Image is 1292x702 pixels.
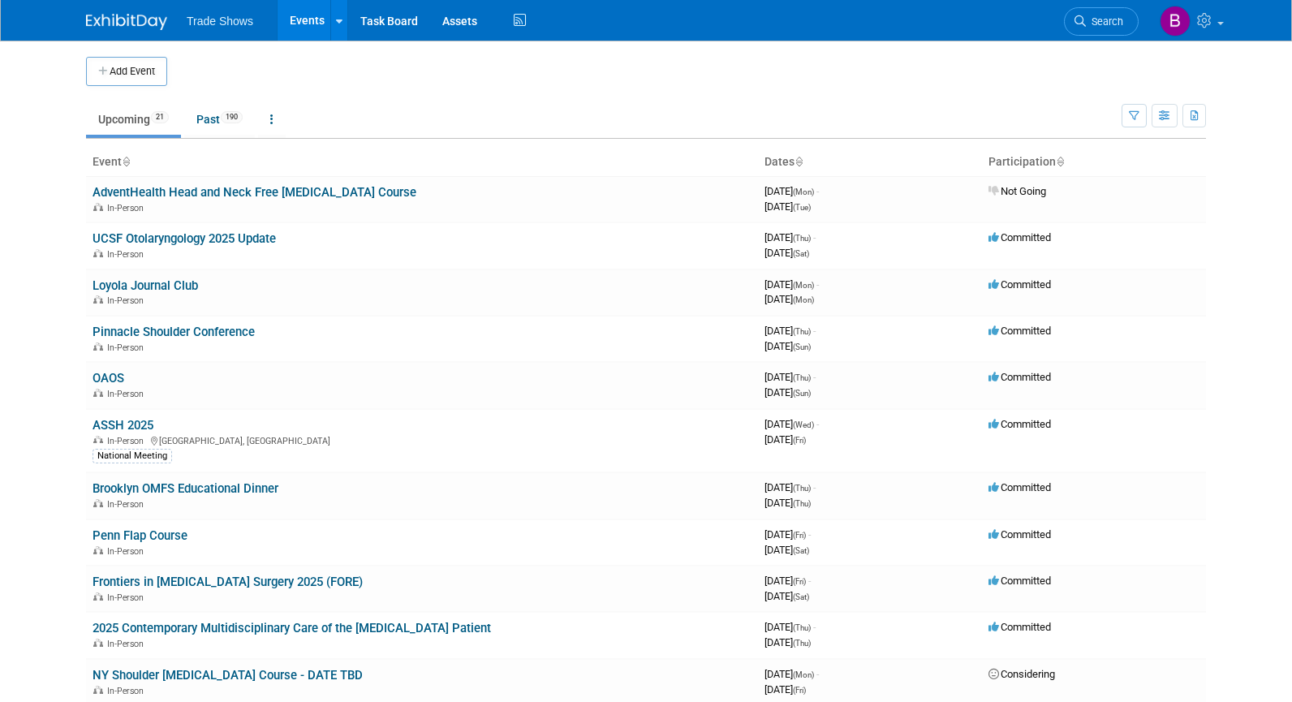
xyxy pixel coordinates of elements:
[793,484,811,493] span: (Thu)
[764,247,809,259] span: [DATE]
[764,418,819,430] span: [DATE]
[764,683,806,696] span: [DATE]
[93,418,153,433] a: ASSH 2025
[93,433,752,446] div: [GEOGRAPHIC_DATA], [GEOGRAPHIC_DATA]
[1064,7,1139,36] a: Search
[107,686,149,696] span: In-Person
[93,499,103,507] img: In-Person Event
[764,340,811,352] span: [DATE]
[793,295,814,304] span: (Mon)
[813,231,816,243] span: -
[764,636,811,648] span: [DATE]
[107,342,149,353] span: In-Person
[988,481,1051,493] span: Committed
[813,371,816,383] span: -
[93,278,198,293] a: Loyola Journal Club
[93,639,103,647] img: In-Person Event
[107,546,149,557] span: In-Person
[86,104,181,135] a: Upcoming21
[221,111,243,123] span: 190
[93,249,103,257] img: In-Person Event
[816,668,819,680] span: -
[808,528,811,540] span: -
[93,449,172,463] div: National Meeting
[793,546,809,555] span: (Sat)
[816,278,819,291] span: -
[764,386,811,398] span: [DATE]
[758,149,982,176] th: Dates
[93,575,363,589] a: Frontiers in [MEDICAL_DATA] Surgery 2025 (FORE)
[793,389,811,398] span: (Sun)
[187,15,253,28] span: Trade Shows
[93,342,103,351] img: In-Person Event
[764,497,811,509] span: [DATE]
[107,249,149,260] span: In-Person
[764,668,819,680] span: [DATE]
[793,499,811,508] span: (Thu)
[988,371,1051,383] span: Committed
[122,155,130,168] a: Sort by Event Name
[93,621,491,635] a: 2025 Contemporary Multidisciplinary Care of the [MEDICAL_DATA] Patient
[813,481,816,493] span: -
[764,325,816,337] span: [DATE]
[93,203,103,211] img: In-Person Event
[793,187,814,196] span: (Mon)
[93,686,103,694] img: In-Person Event
[107,592,149,603] span: In-Person
[1160,6,1191,37] img: Becca Rensi
[795,155,803,168] a: Sort by Start Date
[793,420,814,429] span: (Wed)
[764,278,819,291] span: [DATE]
[86,149,758,176] th: Event
[93,371,124,385] a: OAOS
[988,668,1055,680] span: Considering
[93,295,103,304] img: In-Person Event
[793,686,806,695] span: (Fri)
[107,203,149,213] span: In-Person
[793,234,811,243] span: (Thu)
[793,436,806,445] span: (Fri)
[988,528,1051,540] span: Committed
[1056,155,1064,168] a: Sort by Participation Type
[107,436,149,446] span: In-Person
[93,592,103,601] img: In-Person Event
[764,528,811,540] span: [DATE]
[816,418,819,430] span: -
[988,278,1051,291] span: Committed
[793,623,811,632] span: (Thu)
[86,57,167,86] button: Add Event
[93,185,416,200] a: AdventHealth Head and Neck Free [MEDICAL_DATA] Course
[184,104,255,135] a: Past190
[816,185,819,197] span: -
[93,231,276,246] a: UCSF Otolaryngology 2025 Update
[764,544,809,556] span: [DATE]
[86,14,167,30] img: ExhibitDay
[793,249,809,258] span: (Sat)
[93,436,103,444] img: In-Person Event
[107,499,149,510] span: In-Person
[813,621,816,633] span: -
[764,621,816,633] span: [DATE]
[93,668,363,683] a: NY Shoulder [MEDICAL_DATA] Course - DATE TBD
[988,418,1051,430] span: Committed
[93,389,103,397] img: In-Person Event
[764,231,816,243] span: [DATE]
[793,281,814,290] span: (Mon)
[988,575,1051,587] span: Committed
[793,670,814,679] span: (Mon)
[988,621,1051,633] span: Committed
[793,592,809,601] span: (Sat)
[793,373,811,382] span: (Thu)
[107,389,149,399] span: In-Person
[93,325,255,339] a: Pinnacle Shoulder Conference
[764,185,819,197] span: [DATE]
[93,481,278,496] a: Brooklyn OMFS Educational Dinner
[764,481,816,493] span: [DATE]
[808,575,811,587] span: -
[793,577,806,586] span: (Fri)
[793,531,806,540] span: (Fri)
[764,371,816,383] span: [DATE]
[764,575,811,587] span: [DATE]
[93,528,187,543] a: Penn Flap Course
[813,325,816,337] span: -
